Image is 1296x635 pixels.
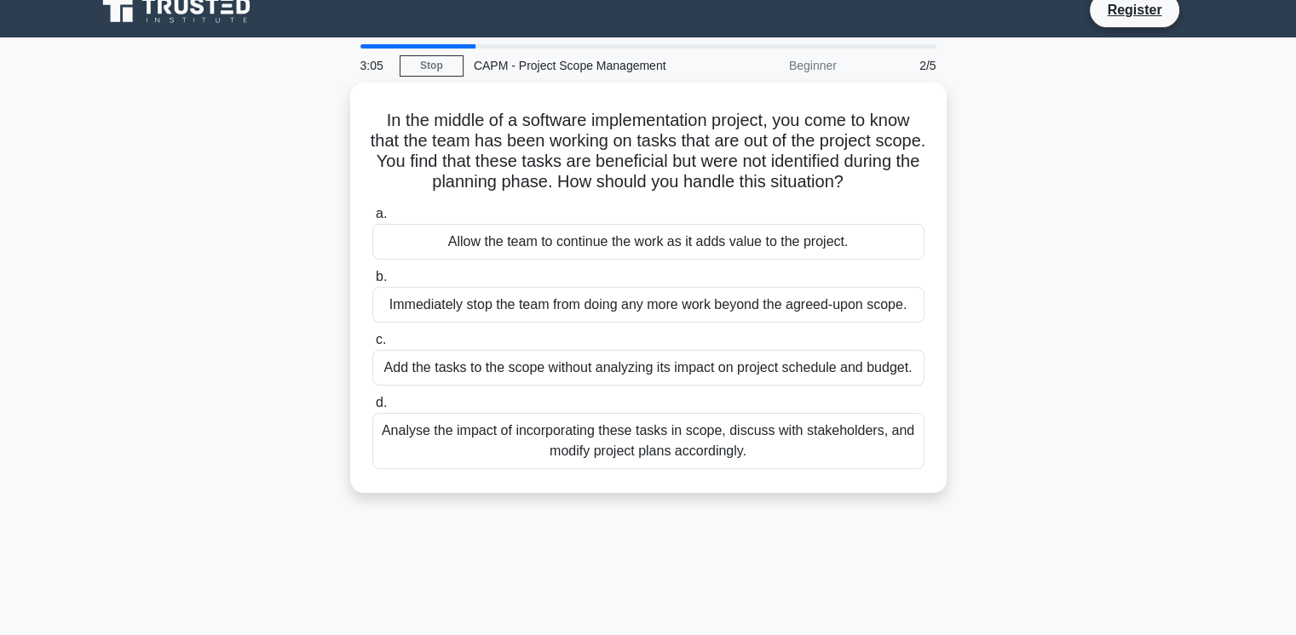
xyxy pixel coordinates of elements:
div: 2/5 [847,49,947,83]
h5: In the middle of a software implementation project, you come to know that the team has been worki... [371,110,926,193]
div: Analyse the impact of incorporating these tasks in scope, discuss with stakeholders, and modify p... [372,413,924,469]
span: a. [376,206,387,220]
div: Add the tasks to the scope without analyzing its impact on project schedule and budget. [372,350,924,386]
div: 3:05 [350,49,400,83]
span: b. [376,269,387,283]
div: Immediately stop the team from doing any more work beyond the agreed-upon scope. [372,287,924,323]
div: Allow the team to continue the work as it adds value to the project. [372,224,924,260]
div: Beginner [698,49,847,83]
span: c. [376,332,386,346]
span: d. [376,395,387,409]
a: Stop [400,55,464,77]
div: CAPM - Project Scope Management [464,49,698,83]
